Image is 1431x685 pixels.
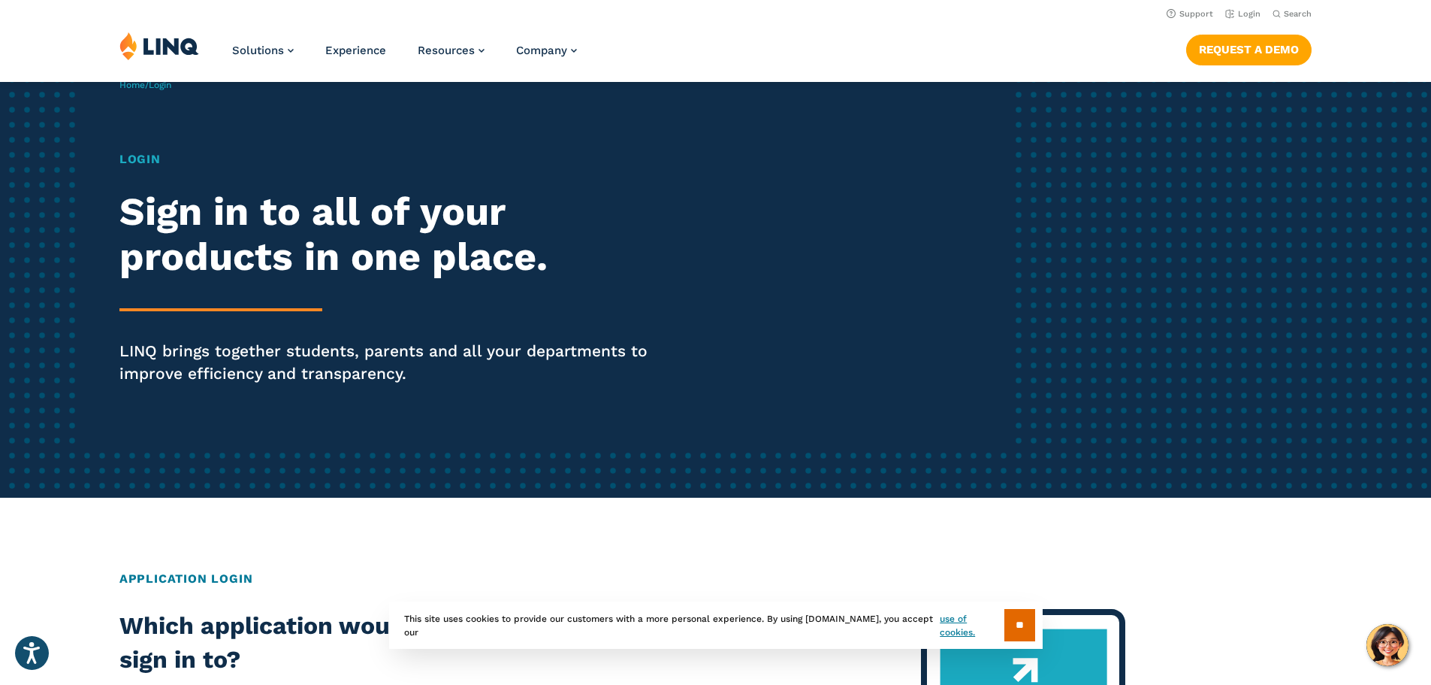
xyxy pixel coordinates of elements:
[940,612,1004,639] a: use of cookies.
[119,150,671,168] h1: Login
[119,609,596,677] h2: Which application would you like to sign in to?
[119,570,1312,588] h2: Application Login
[325,44,386,57] a: Experience
[389,602,1043,649] div: This site uses cookies to provide our customers with a more personal experience. By using [DOMAIN...
[119,32,199,60] img: LINQ | K‑12 Software
[1167,9,1213,19] a: Support
[232,32,577,81] nav: Primary Navigation
[1186,35,1312,65] a: Request a Demo
[418,44,485,57] a: Resources
[1225,9,1260,19] a: Login
[1284,9,1312,19] span: Search
[119,80,171,90] span: /
[516,44,577,57] a: Company
[232,44,284,57] span: Solutions
[119,189,671,280] h2: Sign in to all of your products in one place.
[119,340,671,385] p: LINQ brings together students, parents and all your departments to improve efficiency and transpa...
[232,44,294,57] a: Solutions
[149,80,171,90] span: Login
[1366,624,1408,666] button: Hello, have a question? Let’s chat.
[418,44,475,57] span: Resources
[516,44,567,57] span: Company
[1273,8,1312,20] button: Open Search Bar
[1186,32,1312,65] nav: Button Navigation
[119,80,145,90] a: Home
